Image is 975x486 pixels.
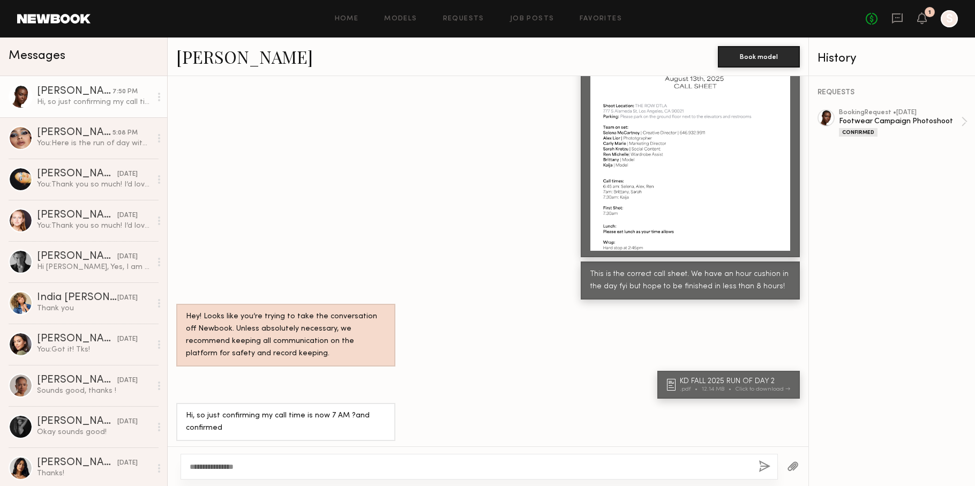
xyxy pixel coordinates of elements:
[37,128,112,138] div: [PERSON_NAME]
[117,211,138,221] div: [DATE]
[37,97,151,107] div: Hi, so just confirming my call time is now 7 AM ?and confirmed
[37,334,117,345] div: [PERSON_NAME]
[718,51,800,61] a: Book model
[117,293,138,303] div: [DATE]
[9,50,65,62] span: Messages
[37,180,151,190] div: You: Thank you so much! I’d love to collab post with you as well! Xx
[580,16,622,23] a: Favorites
[590,268,790,293] div: This is the correct call sheet. We have an hour cushion in the day fyi but hope to be finished in...
[510,16,554,23] a: Job Posts
[176,45,313,68] a: [PERSON_NAME]
[117,417,138,427] div: [DATE]
[37,458,117,468] div: [PERSON_NAME]
[37,262,151,272] div: Hi [PERSON_NAME], Yes, I am available:)
[37,303,151,313] div: Thank you
[117,376,138,386] div: [DATE]
[37,468,151,478] div: Thanks!
[928,10,931,16] div: 1
[839,109,967,137] a: bookingRequest •[DATE]Footwear Campaign PhotoshootConfirmed
[37,345,151,355] div: You: Got it! Tks!
[112,87,138,97] div: 7:50 PM
[718,46,800,68] button: Book model
[941,10,958,27] a: S
[384,16,417,23] a: Models
[37,138,151,148] div: You: Here is the run of day with time stamps
[37,386,151,396] div: Sounds good, thanks !
[37,221,151,231] div: You: Thank you so much! I’d love to collab post with you as well! Xx
[839,109,961,116] div: booking Request • [DATE]
[680,378,793,385] div: KD FALL 2025 RUN OF DAY 2
[117,252,138,262] div: [DATE]
[680,386,702,392] div: .pdf
[839,128,877,137] div: Confirmed
[37,427,151,437] div: Okay sounds good!
[37,293,117,303] div: India [PERSON_NAME]
[117,458,138,468] div: [DATE]
[443,16,484,23] a: Requests
[335,16,359,23] a: Home
[37,210,117,221] div: [PERSON_NAME]
[37,251,117,262] div: [PERSON_NAME]
[667,378,793,392] a: KD FALL 2025 RUN OF DAY 2.pdf12.14 MBClick to download
[186,410,386,435] div: Hi, so just confirming my call time is now 7 AM ?and confirmed
[117,334,138,345] div: [DATE]
[37,416,117,427] div: [PERSON_NAME]
[817,53,967,65] div: History
[186,311,386,360] div: Hey! Looks like you’re trying to take the conversation off Newbook. Unless absolutely necessary, ...
[37,375,117,386] div: [PERSON_NAME]
[736,386,790,392] div: Click to download
[112,128,138,138] div: 5:08 PM
[702,386,736,392] div: 12.14 MB
[117,169,138,180] div: [DATE]
[839,116,961,126] div: Footwear Campaign Photoshoot
[37,169,117,180] div: [PERSON_NAME]
[817,89,967,96] div: REQUESTS
[37,86,112,97] div: [PERSON_NAME]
